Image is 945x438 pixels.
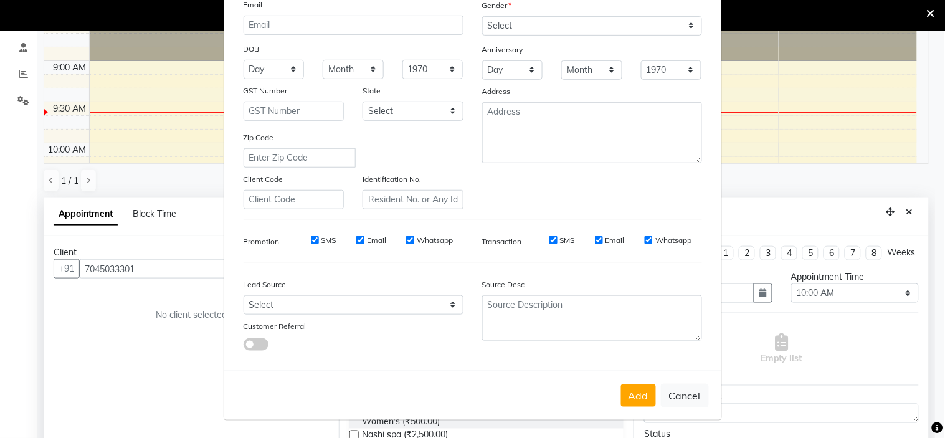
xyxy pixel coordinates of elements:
[560,235,575,246] label: SMS
[605,235,625,246] label: Email
[244,279,287,290] label: Lead Source
[244,16,463,35] input: Email
[363,85,381,97] label: State
[244,148,356,168] input: Enter Zip Code
[363,190,463,209] input: Resident No. or Any Id
[321,235,336,246] label: SMS
[244,236,280,247] label: Promotion
[482,86,511,97] label: Address
[244,85,288,97] label: GST Number
[244,102,344,121] input: GST Number
[482,279,525,290] label: Source Desc
[244,44,260,55] label: DOB
[244,190,344,209] input: Client Code
[417,235,453,246] label: Whatsapp
[655,235,691,246] label: Whatsapp
[367,235,386,246] label: Email
[482,236,522,247] label: Transaction
[621,384,656,407] button: Add
[661,384,709,407] button: Cancel
[244,132,274,143] label: Zip Code
[244,174,283,185] label: Client Code
[363,174,421,185] label: Identification No.
[244,321,306,332] label: Customer Referral
[482,44,523,55] label: Anniversary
